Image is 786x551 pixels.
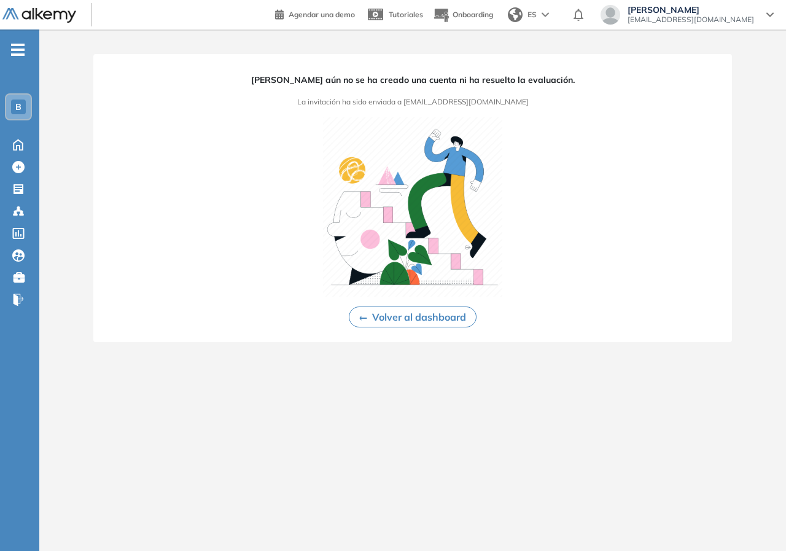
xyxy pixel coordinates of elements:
[275,6,355,21] a: Agendar una demo
[542,12,549,17] img: arrow
[251,74,575,87] span: [PERSON_NAME] aún no se ha creado una cuenta ni ha resuelto la evaluación.
[297,96,529,107] span: La invitación ha sido enviada a [EMAIL_ADDRESS][DOMAIN_NAME]
[508,7,523,22] img: world
[2,8,76,23] img: Logo
[527,9,537,20] span: ES
[349,307,477,327] button: Volver al dashboard
[389,10,423,19] span: Tutoriales
[628,15,754,25] span: [EMAIL_ADDRESS][DOMAIN_NAME]
[628,5,754,15] span: [PERSON_NAME]
[433,2,493,28] button: Onboarding
[15,102,21,112] span: B
[453,10,493,19] span: Onboarding
[359,316,367,321] img: Ícono de flecha
[289,10,355,19] span: Agendar una demo
[11,49,25,51] i: -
